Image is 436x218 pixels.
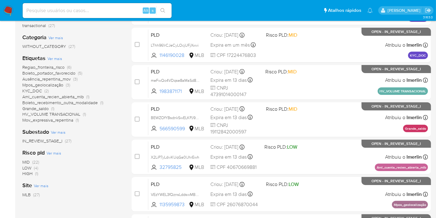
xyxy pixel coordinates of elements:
span: s [152,7,154,13]
button: search-icon [156,6,169,15]
span: Atalhos rápidos [328,7,361,14]
a: Notificações [367,8,373,13]
span: Alt [143,7,148,13]
p: leticia.merlin@mercadolivre.com [388,7,423,13]
input: Pesquise usuários ou casos... [23,7,172,15]
a: Sair [425,7,431,14]
span: 3.163.0 [423,15,433,20]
